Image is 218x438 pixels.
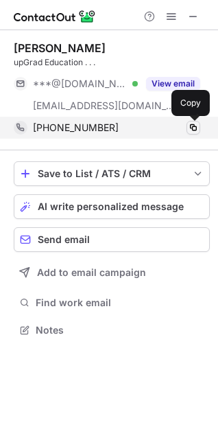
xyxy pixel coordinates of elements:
span: ***@[DOMAIN_NAME] [33,78,128,90]
img: ContactOut v5.3.10 [14,8,96,25]
span: Find work email [36,297,204,309]
button: Find work email [14,293,210,312]
span: AI write personalized message [38,201,184,212]
button: Notes [14,321,210,340]
div: Save to List / ATS / CRM [38,168,186,179]
span: [PHONE_NUMBER] [33,122,119,134]
button: Add to email campaign [14,260,210,285]
button: save-profile-one-click [14,161,210,186]
div: upGrad Education . . . [14,56,210,69]
span: Add to email campaign [37,267,146,278]
button: AI write personalized message [14,194,210,219]
span: Send email [38,234,90,245]
button: Send email [14,227,210,252]
span: Notes [36,324,204,336]
button: Reveal Button [146,77,200,91]
span: [EMAIL_ADDRESS][DOMAIN_NAME] [33,100,175,112]
div: [PERSON_NAME] [14,41,106,55]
